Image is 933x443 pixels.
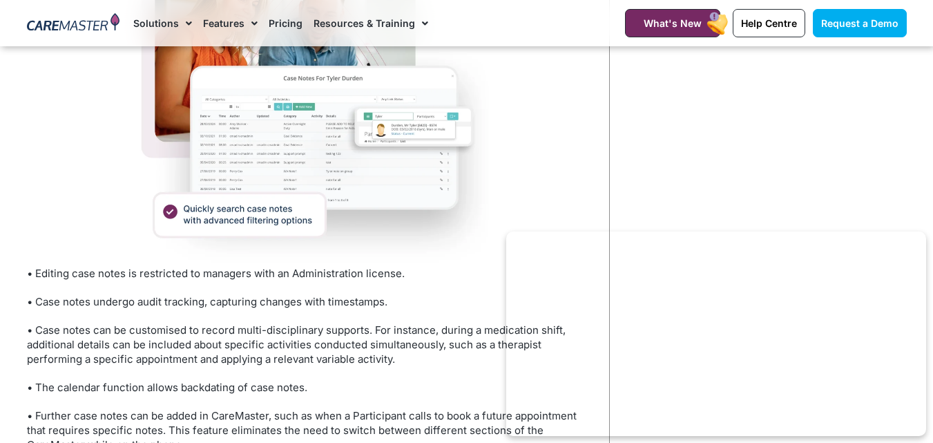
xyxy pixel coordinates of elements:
[733,9,805,37] a: Help Centre
[27,13,120,34] img: CareMaster Logo
[813,9,907,37] a: Request a Demo
[821,17,898,29] span: Request a Demo
[625,9,720,37] a: What's New
[27,294,595,309] p: • Case notes undergo audit tracking, capturing changes with timestamps.
[644,17,702,29] span: What's New
[27,323,595,366] p: • Case notes can be customised to record multi-disciplinary supports. For instance, during a medi...
[741,17,797,29] span: Help Centre
[27,380,595,395] p: • The calendar function allows backdating of case notes.
[506,232,926,436] iframe: Popup CTA
[27,266,595,281] p: • Editing case notes is restricted to managers with an Administration license.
